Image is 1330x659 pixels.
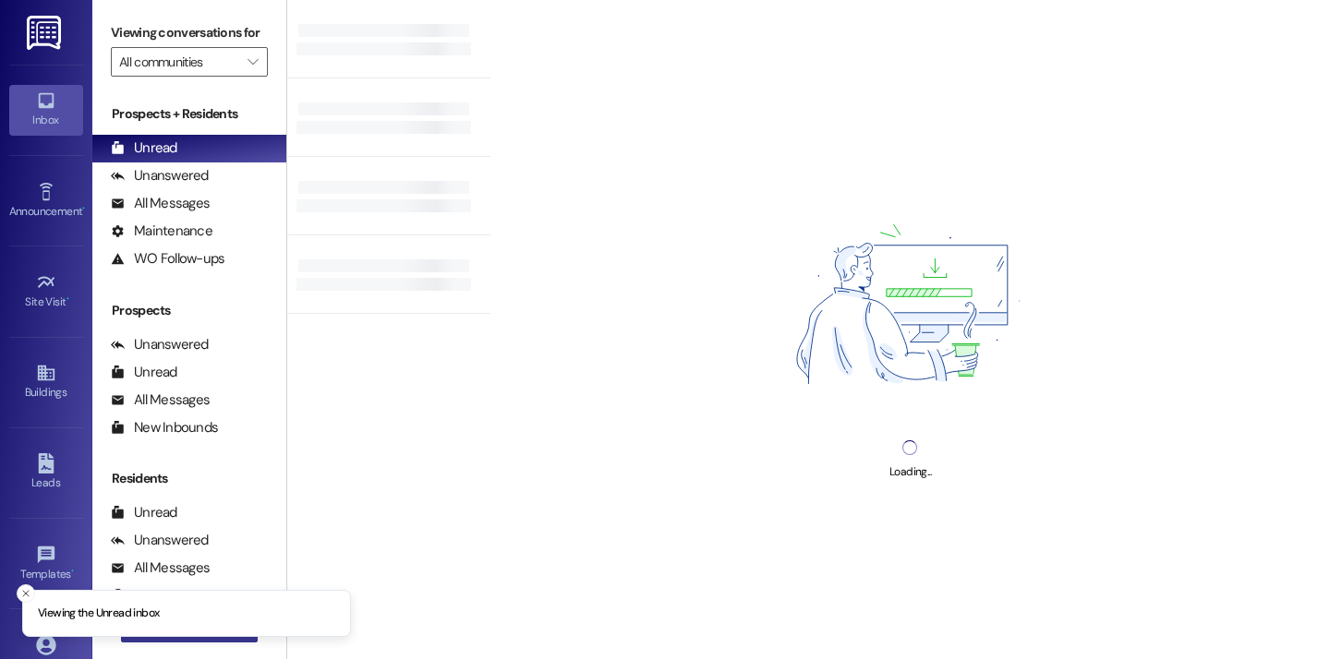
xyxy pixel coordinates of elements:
[111,390,210,410] div: All Messages
[111,335,209,354] div: Unanswered
[111,166,209,186] div: Unanswered
[111,222,212,241] div: Maintenance
[27,16,65,50] img: ResiDesk Logo
[9,448,83,497] a: Leads
[111,531,209,550] div: Unanswered
[9,267,83,317] a: Site Visit •
[92,301,286,320] div: Prospects
[111,418,218,437] div: New Inbounds
[9,539,83,589] a: Templates •
[111,138,177,158] div: Unread
[82,202,85,215] span: •
[248,54,258,69] i: 
[119,47,238,77] input: All communities
[38,605,159,622] p: Viewing the Unread inbox
[889,462,931,482] div: Loading...
[111,363,177,382] div: Unread
[92,104,286,124] div: Prospects + Residents
[111,18,268,47] label: Viewing conversations for
[17,584,35,603] button: Close toast
[92,469,286,488] div: Residents
[111,194,210,213] div: All Messages
[111,249,224,269] div: WO Follow-ups
[9,85,83,135] a: Inbox
[111,503,177,522] div: Unread
[111,558,210,578] div: All Messages
[71,565,74,578] span: •
[66,293,69,306] span: •
[9,357,83,407] a: Buildings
